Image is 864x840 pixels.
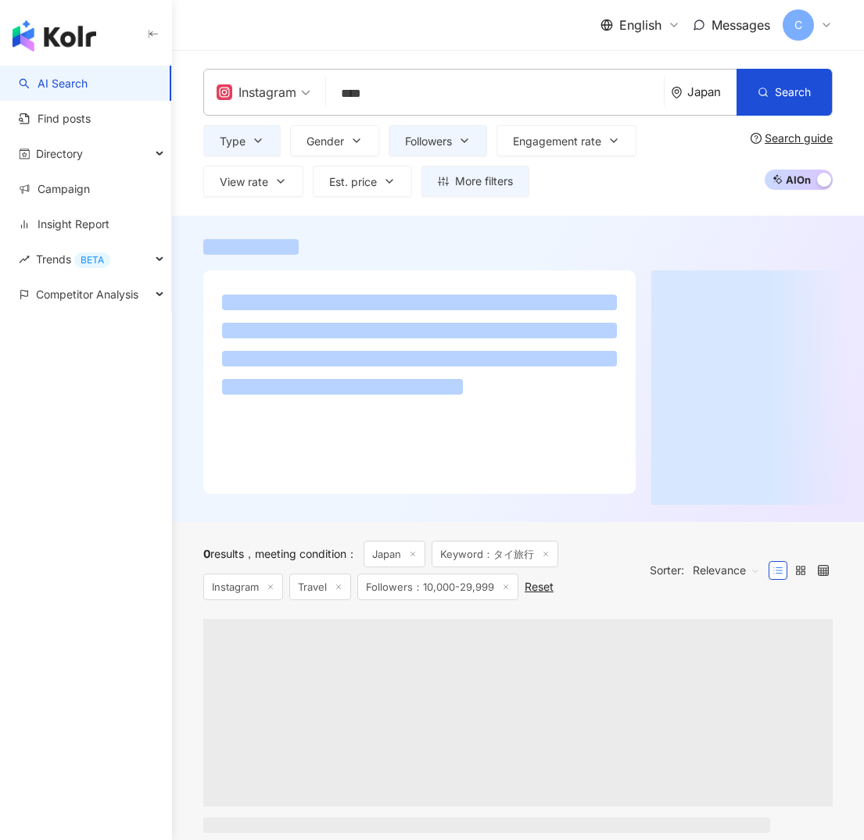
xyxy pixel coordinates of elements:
span: Relevance [693,558,760,583]
img: logo [13,20,96,52]
span: Search [775,86,811,98]
span: Engagement rate [513,135,601,148]
a: Campaign [19,181,90,197]
span: English [619,16,661,34]
span: C [794,16,802,34]
a: Insight Report [19,216,109,232]
span: 0 [203,547,210,560]
span: Japan [364,541,425,567]
button: Type [203,125,281,156]
span: Followers [405,135,452,148]
span: environment [671,87,683,98]
button: Est. price [313,166,412,197]
a: searchAI Search [19,76,88,91]
a: Find posts [19,111,91,127]
button: Followers [389,125,487,156]
span: More filters [455,175,513,188]
button: Gender [290,125,379,156]
div: Search guide [765,132,833,145]
div: results [203,548,244,560]
span: View rate [220,176,268,188]
div: Japan [687,85,737,98]
div: Sorter: [650,558,769,583]
span: Keyword：タイ旅行 [432,541,558,567]
span: Instagram [203,574,283,600]
span: rise [19,254,30,265]
button: More filters [421,166,529,197]
span: Travel [289,574,351,600]
span: Directory [36,136,83,171]
span: Est. price [329,176,377,188]
span: Trends [36,241,110,277]
span: question-circle [751,133,762,144]
span: meeting condition ： [244,547,357,560]
span: Followers：10,000-29,999 [357,574,518,600]
button: Engagement rate [497,125,636,156]
div: Instagram [217,80,296,105]
button: Search [737,69,832,116]
span: Type [220,135,246,148]
span: Gender [307,135,344,148]
span: Competitor Analysis [36,277,138,312]
div: Reset [525,581,554,593]
span: Messages [712,17,770,33]
button: View rate [203,166,303,197]
div: BETA [74,252,110,268]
